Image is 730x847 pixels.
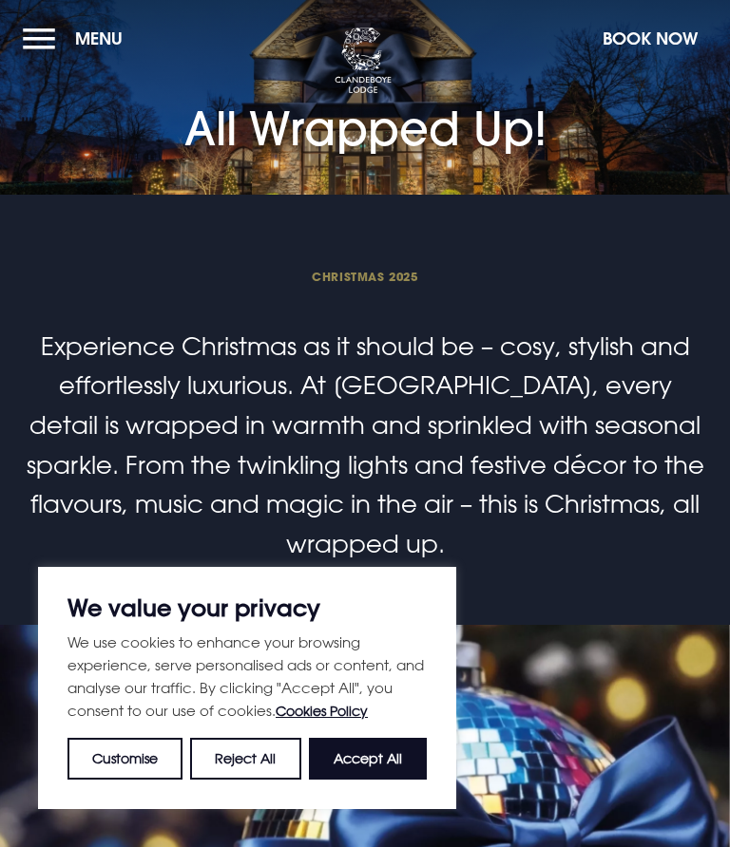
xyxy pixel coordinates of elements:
[190,738,300,780] button: Reject All
[67,738,182,780] button: Customise
[335,28,392,94] img: Clandeboye Lodge
[23,327,707,564] p: Experience Christmas as it should be – cosy, stylish and effortlessly luxurious. At [GEOGRAPHIC_D...
[38,567,456,809] div: We value your privacy
[23,269,707,284] span: Christmas 2025
[75,28,123,49] span: Menu
[67,631,427,723] p: We use cookies to enhance your browsing experience, serve personalised ads or content, and analys...
[276,703,368,719] a: Cookies Policy
[593,18,707,59] button: Book Now
[309,738,427,780] button: Accept All
[23,18,132,59] button: Menu
[67,596,427,619] p: We value your privacy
